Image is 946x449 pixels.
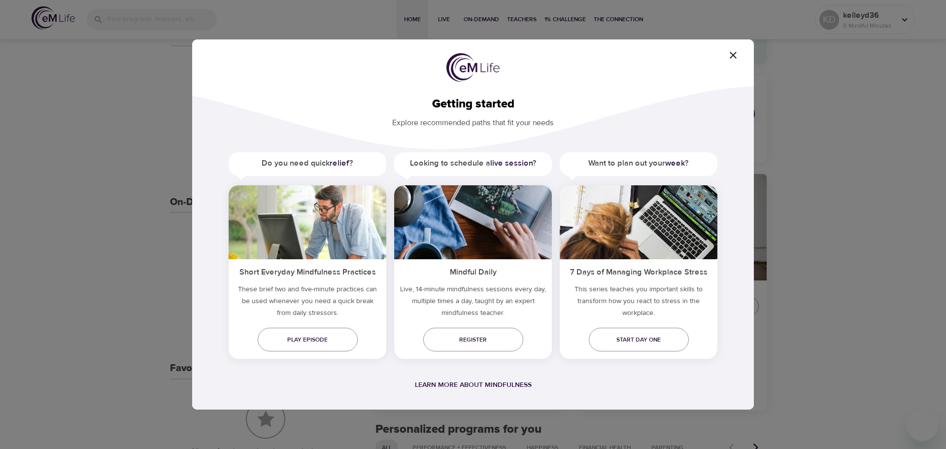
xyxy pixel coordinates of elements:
[258,328,358,351] a: Play episode
[490,158,533,168] a: live session
[560,152,717,174] h5: Want to plan out your ?
[415,380,532,389] a: Learn more about mindfulness
[208,97,738,111] h2: Getting started
[597,335,681,345] span: Start day one
[208,111,738,129] p: Explore recommended paths that fit your needs
[431,335,515,345] span: Register
[589,328,689,351] a: Start day one
[229,283,386,323] h5: These brief two and five-minute practices can be used whenever you need a quick break from daily ...
[266,335,350,345] span: Play episode
[665,158,685,168] a: week
[394,259,552,283] h5: Mindful Daily
[423,328,523,351] a: Register
[394,283,552,323] p: Live, 14-minute mindfulness sessions every day, multiple times a day, taught by an expert mindful...
[560,283,717,323] p: This series teaches you important skills to transform how you react to stress in the workplace.
[394,185,552,259] img: ims
[446,53,500,82] img: logo
[394,152,552,174] h5: Looking to schedule a ?
[330,158,349,168] a: relief
[229,185,386,259] img: ims
[560,259,717,283] h5: 7 Days of Managing Workplace Stress
[229,259,386,283] h5: Short Everyday Mindfulness Practices
[560,185,717,259] img: ims
[229,152,386,174] h5: Do you need quick ?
